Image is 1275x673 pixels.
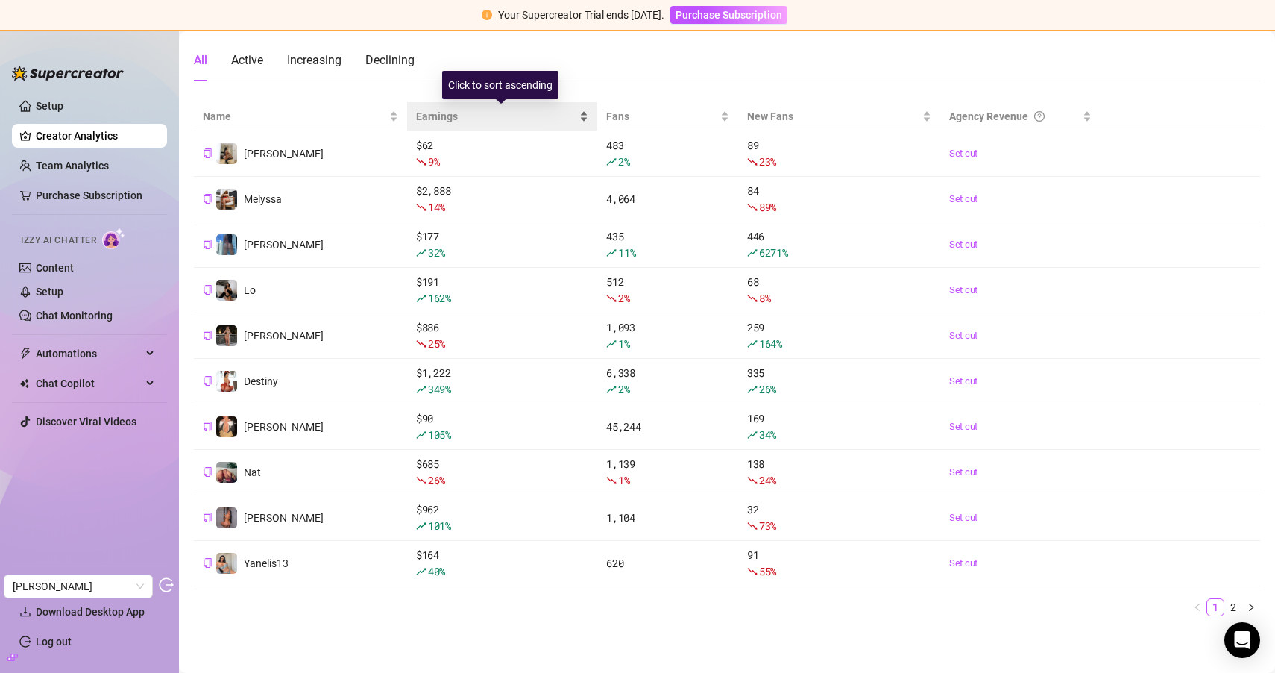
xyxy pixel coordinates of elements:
[949,465,1092,480] a: Set cut
[416,108,576,125] span: Earnings
[416,274,588,307] div: $ 191
[747,501,931,534] div: 32
[949,510,1092,525] a: Set cut
[244,239,324,251] span: [PERSON_NAME]
[203,466,212,478] button: Copy Creator ID
[203,148,212,159] button: Copy Creator ID
[36,124,155,148] a: Creator Analytics
[428,428,451,442] span: 105 %
[618,154,629,169] span: 2 %
[759,291,770,305] span: 8 %
[12,66,124,81] img: logo-BBDzfeDw.svg
[416,566,426,577] span: rise
[416,410,588,443] div: $ 90
[606,475,617,486] span: fall
[244,512,324,524] span: [PERSON_NAME]
[36,372,142,395] span: Chat Copilot
[747,183,931,216] div: 84
[19,348,31,360] span: thunderbolt
[618,336,629,351] span: 1 %
[759,564,776,578] span: 55 %
[244,375,278,387] span: Destiny
[216,143,237,164] img: Jasmin
[676,9,782,21] span: Purchase Subscription
[36,262,74,274] a: Content
[606,456,729,489] div: 1,139
[19,378,29,389] img: Chat Copilot
[36,416,136,428] a: Discover Viral Videos
[949,108,1080,125] div: Agency Revenue
[759,245,788,260] span: 6271 %
[1034,108,1045,125] span: question-circle
[1189,598,1206,616] button: left
[216,280,237,301] img: Lo
[428,336,445,351] span: 25 %
[759,519,776,533] span: 73 %
[428,200,445,214] span: 14 %
[203,331,212,340] span: copy
[606,319,729,352] div: 1,093
[216,234,237,255] img: Veronica
[747,566,758,577] span: fall
[36,100,63,112] a: Setup
[618,382,629,396] span: 2 %
[231,51,263,69] div: Active
[606,293,617,304] span: fall
[36,160,109,172] a: Team Analytics
[1225,599,1241,616] a: 2
[428,154,439,169] span: 9 %
[498,9,664,21] span: Your Supercreator Trial ends [DATE].
[19,606,31,618] span: download
[747,274,931,307] div: 68
[747,248,758,258] span: rise
[1207,599,1224,616] a: 1
[670,9,787,21] a: Purchase Subscription
[36,286,63,298] a: Setup
[606,274,729,307] div: 512
[597,102,738,131] th: Fans
[416,501,588,534] div: $ 962
[949,556,1092,571] a: Set cut
[747,108,919,125] span: New Fans
[738,102,940,131] th: New Fans
[244,284,256,296] span: Lo
[747,547,931,580] div: 91
[1242,598,1260,616] button: right
[759,473,776,487] span: 24 %
[203,284,212,295] button: Copy Creator ID
[747,293,758,304] span: fall
[1193,603,1202,612] span: left
[747,137,931,170] div: 89
[416,521,426,531] span: rise
[13,575,144,598] span: Pedro Rolle Jr.
[1247,603,1256,612] span: right
[949,192,1092,207] a: Set cut
[36,636,72,648] a: Log out
[287,51,341,69] div: Increasing
[416,339,426,349] span: fall
[203,467,212,477] span: copy
[102,228,125,249] img: AI Chatter
[36,310,113,322] a: Chat Monitoring
[747,202,758,213] span: fall
[416,228,588,261] div: $ 177
[36,342,142,366] span: Automations
[203,240,212,249] span: copy
[203,194,212,204] span: copy
[203,148,212,158] span: copy
[747,521,758,531] span: fall
[416,430,426,440] span: rise
[747,456,931,489] div: 138
[618,473,629,487] span: 1 %
[606,137,729,170] div: 483
[244,557,289,569] span: Yanelis13
[949,419,1092,434] a: Set cut
[416,157,426,167] span: fall
[482,10,492,20] span: exclamation-circle
[618,245,635,260] span: 11 %
[203,513,212,522] span: copy
[416,202,426,213] span: fall
[416,293,426,304] span: rise
[203,376,212,386] span: copy
[606,555,729,572] div: 620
